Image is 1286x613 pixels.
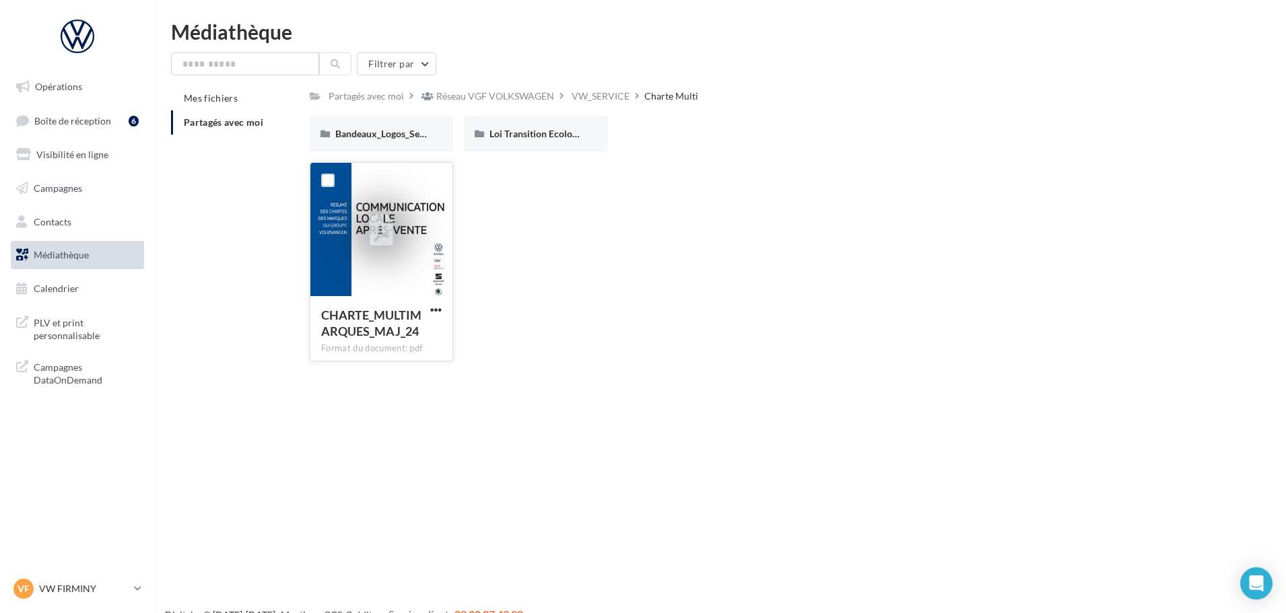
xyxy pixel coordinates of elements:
[34,215,71,227] span: Contacts
[39,582,129,596] p: VW FIRMINY
[184,116,263,128] span: Partagés avec moi
[18,582,30,596] span: VF
[34,182,82,194] span: Campagnes
[171,22,1270,42] div: Médiathèque
[35,81,82,92] span: Opérations
[8,73,147,101] a: Opérations
[34,358,139,387] span: Campagnes DataOnDemand
[329,89,404,103] div: Partagés avec moi
[8,275,147,303] a: Calendrier
[129,116,139,127] div: 6
[11,576,144,602] a: VF VW FIRMINY
[321,308,421,338] span: CHARTE_MULTIMARQUES_MAJ_24
[644,89,698,103] div: Charte Multi
[34,249,89,260] span: Médiathèque
[8,174,147,203] a: Campagnes
[8,141,147,169] a: Visibilité en ligne
[8,106,147,135] a: Boîte de réception6
[1240,567,1273,600] div: Open Intercom Messenger
[321,342,442,355] div: Format du document: pdf
[8,208,147,236] a: Contacts
[34,314,139,342] span: PLV et print personnalisable
[36,149,108,160] span: Visibilité en ligne
[436,89,554,103] div: Réseau VGF VOLKSWAGEN
[8,308,147,348] a: PLV et print personnalisable
[34,114,111,126] span: Boîte de réception
[8,241,147,269] a: Médiathèque
[34,283,79,294] span: Calendrier
[335,128,440,139] span: Bandeaux_Logos_Service
[8,353,147,392] a: Campagnes DataOnDemand
[357,52,436,75] button: Filtrer par
[184,92,238,104] span: Mes fichiers
[572,89,630,103] div: VW_SERVICE
[489,128,595,139] span: Loi Transition Ecologique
